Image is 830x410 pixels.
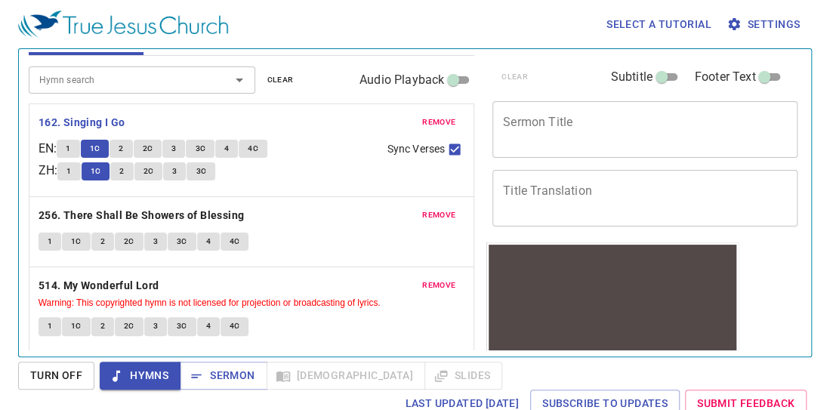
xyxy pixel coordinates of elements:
button: 4 [197,317,220,335]
button: Turn Off [18,362,94,390]
button: 3 [144,233,167,251]
button: 4C [239,140,267,158]
button: 3C [168,233,196,251]
p: ZH : [39,162,57,180]
span: 4C [230,235,240,248]
span: 4 [206,319,211,333]
button: 4C [221,233,249,251]
span: clear [267,73,294,87]
button: 2 [110,140,132,158]
span: 1 [48,235,52,248]
span: 1C [71,319,82,333]
button: Select a tutorial [600,11,717,39]
span: 4C [248,142,258,156]
button: remove [413,206,464,224]
button: 1C [81,140,110,158]
span: 2 [119,165,124,178]
span: 4C [230,319,240,333]
span: 2 [119,142,123,156]
p: EN : [39,140,57,158]
span: 1 [48,319,52,333]
button: 3 [144,317,167,335]
span: 1C [71,235,82,248]
button: 3 [162,140,185,158]
button: 3C [168,317,196,335]
span: Turn Off [30,366,82,385]
small: Warning: This copyrighted hymn is not licensed for projection or broadcasting of lyrics. [39,297,381,308]
button: 1 [57,140,79,158]
button: Hymns [100,362,181,390]
span: 1 [66,165,71,178]
button: Sermon [180,362,267,390]
button: 1C [62,317,91,335]
button: 1 [39,233,61,251]
span: 3C [195,142,205,156]
span: 3C [196,165,206,178]
b: 162. Singing I Go [39,113,125,132]
button: 1C [82,162,110,180]
button: remove [413,113,464,131]
span: 3 [153,235,158,248]
span: remove [422,208,455,222]
span: 3C [177,235,187,248]
span: 3C [177,319,187,333]
button: 2C [134,162,163,180]
span: Hymns [112,366,168,385]
span: 2C [143,165,154,178]
button: 514. My Wonderful Lord [39,276,162,295]
button: 4 [215,140,238,158]
span: 4 [206,235,211,248]
span: Select a tutorial [606,15,711,34]
img: True Jesus Church [18,11,228,38]
button: 4 [197,233,220,251]
span: 1C [90,142,100,156]
span: 2C [124,235,134,248]
span: 3 [172,165,177,178]
button: 4C [221,317,249,335]
button: Open [229,69,250,91]
span: 2 [100,319,105,333]
span: Audio Playback [359,71,444,89]
button: 1 [39,317,61,335]
button: 2C [115,233,143,251]
button: remove [413,276,464,294]
span: 1 [66,142,70,156]
button: Settings [724,11,806,39]
span: 4 [224,142,229,156]
span: 3 [171,142,176,156]
b: 256. There Shall Be Showers of Blessing [39,206,245,225]
button: 1 [57,162,80,180]
span: 2 [100,235,105,248]
button: 2C [115,317,143,335]
button: 2 [91,233,114,251]
button: 3C [187,162,215,180]
span: Sync Verses [387,141,445,157]
button: 3C [186,140,214,158]
span: Sermon [192,366,255,385]
button: 2 [110,162,133,180]
span: Settings [730,15,800,34]
button: 1C [62,233,91,251]
span: Footer Text [695,68,756,86]
span: 2C [143,142,153,156]
span: 2C [124,319,134,333]
button: 2 [91,317,114,335]
iframe: from-child [486,242,739,365]
button: 162. Singing I Go [39,113,128,132]
button: 256. There Shall Be Showers of Blessing [39,206,247,225]
button: 2C [134,140,162,158]
button: 3 [163,162,186,180]
span: Subtitle [611,68,653,86]
span: remove [422,116,455,129]
button: clear [258,71,303,89]
span: 1C [91,165,101,178]
span: remove [422,279,455,292]
b: 514. My Wonderful Lord [39,276,159,295]
span: 3 [153,319,158,333]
